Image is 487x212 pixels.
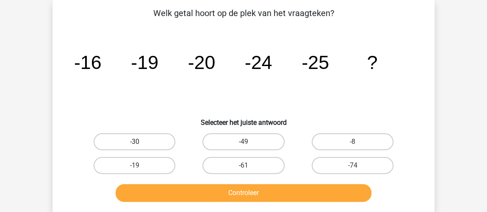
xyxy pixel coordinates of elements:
[116,184,372,202] button: Controleer
[312,157,393,174] label: -74
[245,52,272,73] tspan: -24
[188,52,216,73] tspan: -20
[302,52,329,73] tspan: -25
[131,52,158,73] tspan: -19
[312,133,393,150] label: -8
[66,7,421,19] p: Welk getal hoort op de plek van het vraagteken?
[367,52,377,73] tspan: ?
[202,133,284,150] label: -49
[94,133,175,150] label: -30
[66,112,421,127] h6: Selecteer het juiste antwoord
[74,52,102,73] tspan: -16
[94,157,175,174] label: -19
[202,157,284,174] label: -61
